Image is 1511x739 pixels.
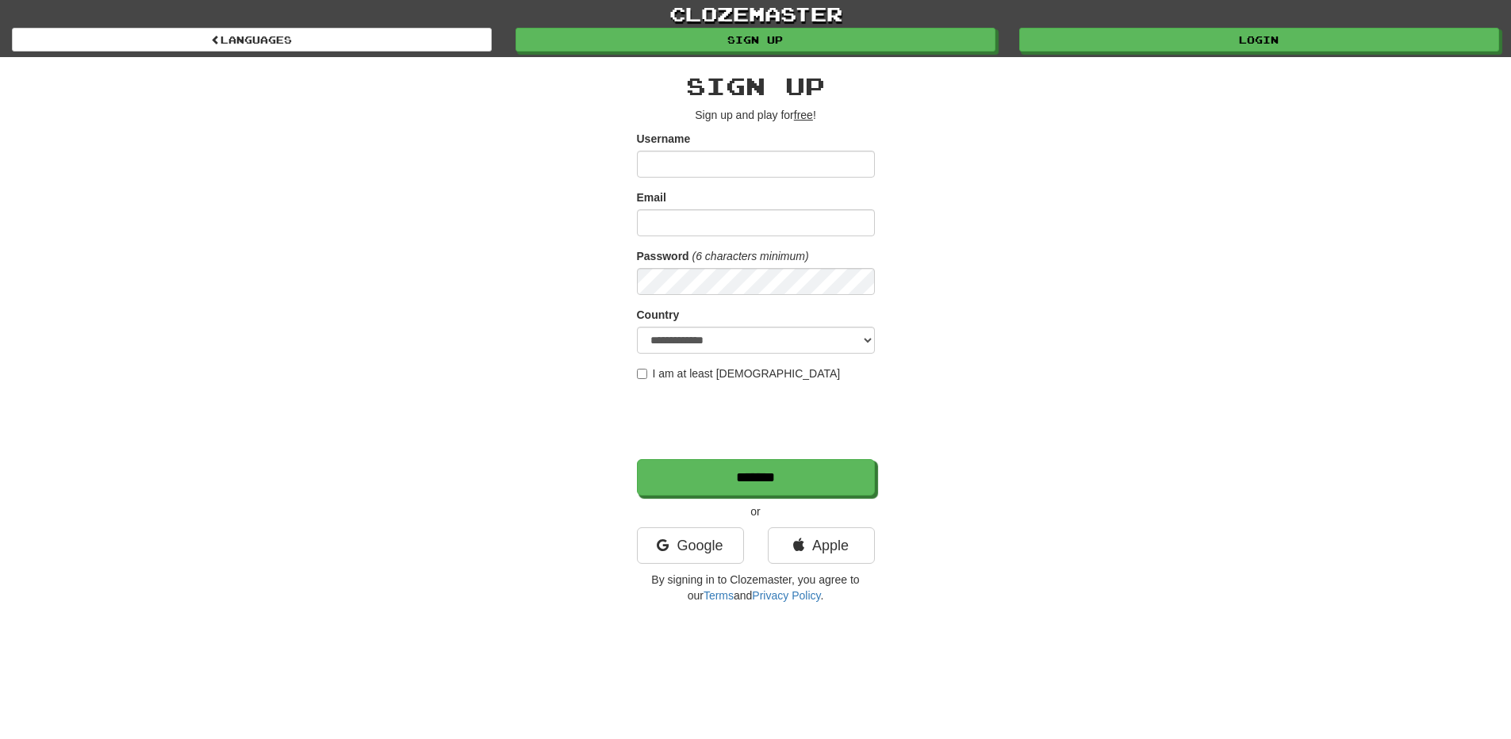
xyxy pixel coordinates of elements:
[637,307,680,323] label: Country
[516,28,995,52] a: Sign up
[12,28,492,52] a: Languages
[637,527,744,564] a: Google
[637,131,691,147] label: Username
[704,589,734,602] a: Terms
[637,369,647,379] input: I am at least [DEMOGRAPHIC_DATA]
[794,109,813,121] u: free
[637,248,689,264] label: Password
[637,107,875,123] p: Sign up and play for !
[637,73,875,99] h2: Sign up
[637,389,878,451] iframe: reCAPTCHA
[637,572,875,603] p: By signing in to Clozemaster, you agree to our and .
[768,527,875,564] a: Apple
[637,504,875,519] p: or
[637,366,841,381] label: I am at least [DEMOGRAPHIC_DATA]
[752,589,820,602] a: Privacy Policy
[692,250,809,262] em: (6 characters minimum)
[637,190,666,205] label: Email
[1019,28,1499,52] a: Login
